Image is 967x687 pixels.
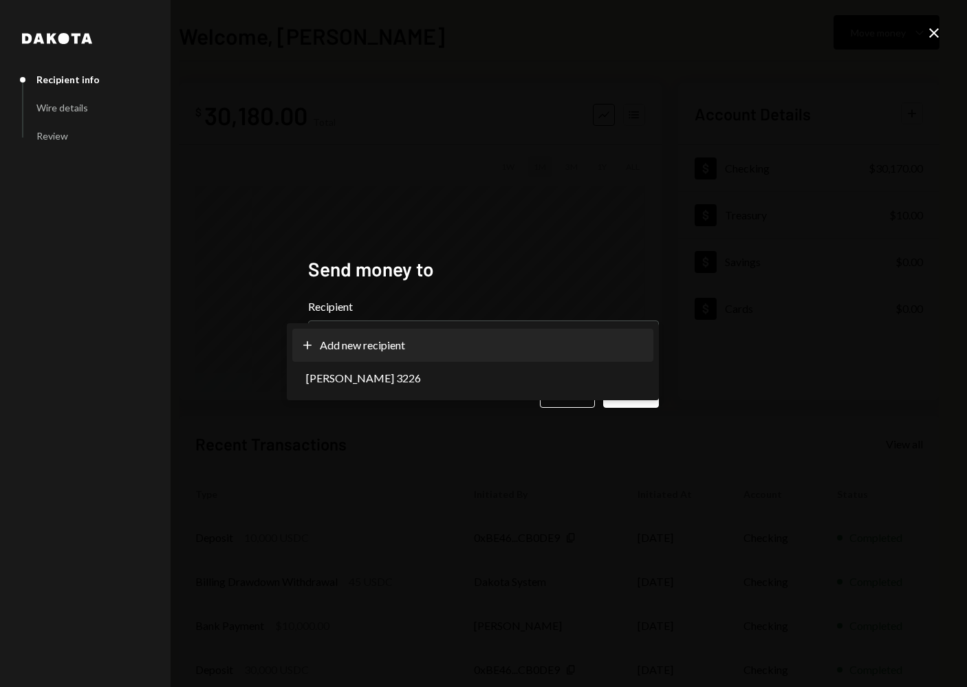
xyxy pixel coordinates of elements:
[308,298,659,315] label: Recipient
[320,337,405,353] span: Add new recipient
[308,320,659,359] button: Recipient
[36,102,88,113] div: Wire details
[306,370,421,386] span: [PERSON_NAME] 3226
[36,130,68,142] div: Review
[36,74,100,85] div: Recipient info
[308,256,659,283] h2: Send money to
